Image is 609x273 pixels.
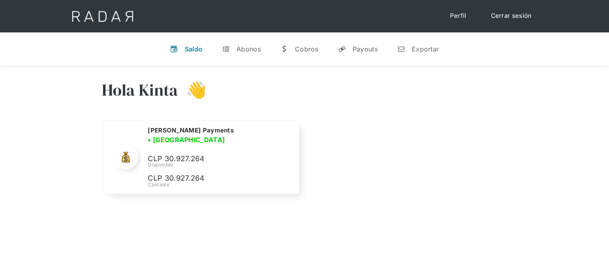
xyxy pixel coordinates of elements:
[148,173,269,184] p: CLP 30.927.264
[397,45,405,53] div: n
[442,8,475,24] a: Perfil
[185,45,203,53] div: Saldo
[295,45,318,53] div: Cobros
[170,45,178,53] div: v
[148,181,289,188] div: Contable
[237,45,261,53] div: Abonos
[148,126,234,134] h2: [PERSON_NAME] Payments
[353,45,378,53] div: Payouts
[148,135,225,145] h3: • [GEOGRAPHIC_DATA]
[483,8,540,24] a: Cerrar sesión
[148,161,289,168] div: Disponible
[178,80,207,100] h3: 👋
[102,80,178,100] h3: Hola Kinta
[412,45,439,53] div: Exportar
[148,153,269,165] p: CLP 30.927.264
[280,45,288,53] div: w
[222,45,230,53] div: t
[338,45,346,53] div: y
